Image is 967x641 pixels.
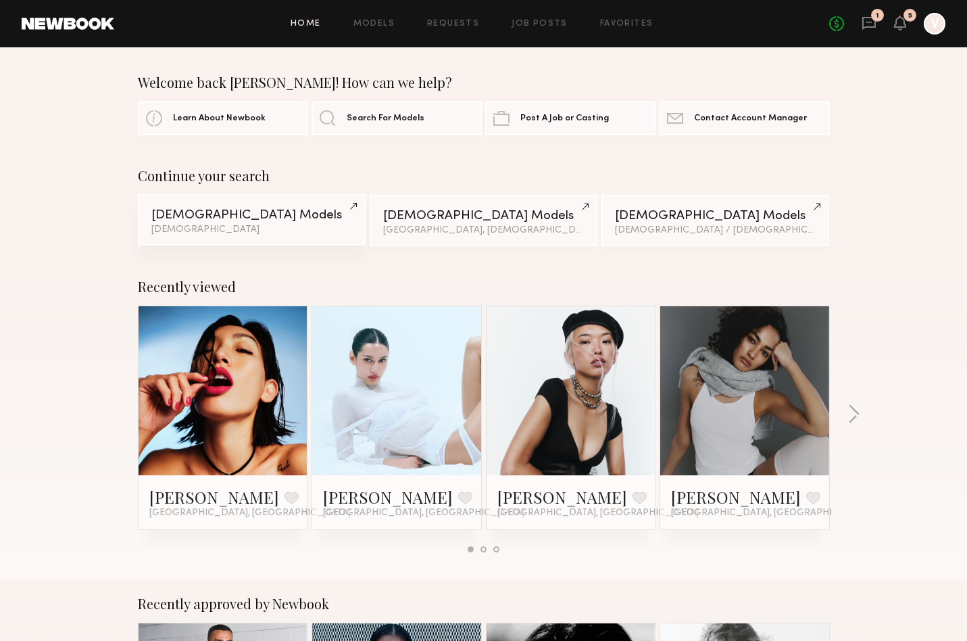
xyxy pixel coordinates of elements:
[615,210,816,222] div: [DEMOGRAPHIC_DATA] Models
[291,20,321,28] a: Home
[353,20,395,28] a: Models
[876,12,879,20] div: 1
[323,508,524,519] span: [GEOGRAPHIC_DATA], [GEOGRAPHIC_DATA]
[149,508,351,519] span: [GEOGRAPHIC_DATA], [GEOGRAPHIC_DATA]
[485,101,655,135] a: Post A Job or Casting
[138,279,830,295] div: Recently viewed
[173,114,266,123] span: Learn About Newbook
[601,195,829,246] a: [DEMOGRAPHIC_DATA] Models[DEMOGRAPHIC_DATA] / [DEMOGRAPHIC_DATA]
[671,486,801,508] a: [PERSON_NAME]
[323,486,453,508] a: [PERSON_NAME]
[497,508,699,519] span: [GEOGRAPHIC_DATA], [GEOGRAPHIC_DATA]
[908,12,912,20] div: 5
[615,226,816,235] div: [DEMOGRAPHIC_DATA] / [DEMOGRAPHIC_DATA]
[427,20,479,28] a: Requests
[512,20,568,28] a: Job Posts
[347,114,424,123] span: Search For Models
[151,225,352,235] div: [DEMOGRAPHIC_DATA]
[138,194,366,245] a: [DEMOGRAPHIC_DATA] Models[DEMOGRAPHIC_DATA]
[138,74,830,91] div: Welcome back [PERSON_NAME]! How can we help?
[520,114,609,123] span: Post A Job or Casting
[138,596,830,612] div: Recently approved by Newbook
[138,101,308,135] a: Learn About Newbook
[671,508,872,519] span: [GEOGRAPHIC_DATA], [GEOGRAPHIC_DATA]
[924,13,945,34] a: V
[370,195,597,246] a: [DEMOGRAPHIC_DATA] Models[GEOGRAPHIC_DATA], [DEMOGRAPHIC_DATA] / [DEMOGRAPHIC_DATA]
[694,114,807,123] span: Contact Account Manager
[383,226,584,235] div: [GEOGRAPHIC_DATA], [DEMOGRAPHIC_DATA] / [DEMOGRAPHIC_DATA]
[659,101,829,135] a: Contact Account Manager
[151,209,352,222] div: [DEMOGRAPHIC_DATA] Models
[497,486,627,508] a: [PERSON_NAME]
[149,486,279,508] a: [PERSON_NAME]
[862,16,876,32] a: 1
[383,210,584,222] div: [DEMOGRAPHIC_DATA] Models
[600,20,653,28] a: Favorites
[312,101,482,135] a: Search For Models
[138,168,830,184] div: Continue your search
